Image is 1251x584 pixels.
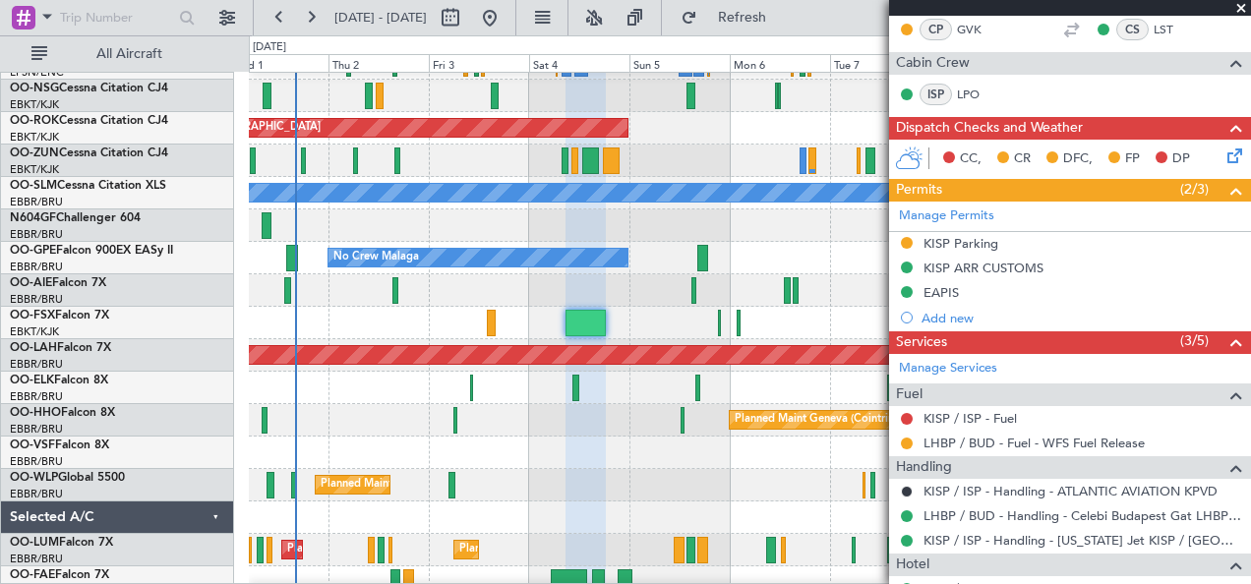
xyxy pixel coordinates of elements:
[10,407,61,419] span: OO-HHO
[10,342,111,354] a: OO-LAHFalcon 7X
[923,235,998,252] div: KISP Parking
[10,65,64,80] a: LFSN/ENC
[10,245,173,257] a: OO-GPEFalcon 900EX EASy II
[10,324,59,339] a: EBKT/KJK
[10,310,55,321] span: OO-FSX
[10,147,168,159] a: OO-ZUNCessna Citation CJ4
[923,410,1017,427] a: KISP / ISP - Fuel
[10,342,57,354] span: OO-LAH
[459,535,815,564] div: Planned Maint [GEOGRAPHIC_DATA] ([GEOGRAPHIC_DATA] National)
[923,284,959,301] div: EAPIS
[328,54,429,72] div: Thu 2
[10,162,59,177] a: EBKT/KJK
[923,483,1218,499] a: KISP / ISP - Handling - ATLANTIC AVIATION KPVD
[10,130,59,145] a: EBKT/KJK
[10,115,59,127] span: OO-ROK
[10,83,59,94] span: OO-NSG
[920,19,952,40] div: CP
[896,117,1083,140] span: Dispatch Checks and Weather
[10,97,59,112] a: EBKT/KJK
[957,21,1001,38] a: GVK
[10,245,56,257] span: OO-GPE
[896,331,947,354] span: Services
[10,537,59,549] span: OO-LUM
[923,532,1241,549] a: KISP / ISP - Handling - [US_STATE] Jet KISP / [GEOGRAPHIC_DATA]
[672,2,790,33] button: Refresh
[10,454,63,469] a: EBBR/BRU
[333,243,419,272] div: No Crew Malaga
[10,180,166,192] a: OO-SLMCessna Citation XLS
[899,359,997,379] a: Manage Services
[253,39,286,56] div: [DATE]
[896,383,923,406] span: Fuel
[701,11,784,25] span: Refresh
[1116,19,1149,40] div: CS
[51,47,208,61] span: All Aircraft
[429,54,529,72] div: Fri 3
[10,389,63,404] a: EBBR/BRU
[10,147,59,159] span: OO-ZUN
[10,569,55,581] span: OO-FAE
[1154,21,1198,38] a: LST
[730,54,830,72] div: Mon 6
[920,84,952,105] div: ISP
[896,179,942,202] span: Permits
[10,439,109,451] a: OO-VSFFalcon 8X
[10,115,168,127] a: OO-ROKCessna Citation CJ4
[10,310,109,321] a: OO-FSXFalcon 7X
[10,260,63,274] a: EBBR/BRU
[1125,149,1140,169] span: FP
[10,569,109,581] a: OO-FAEFalcon 7X
[830,54,930,72] div: Tue 7
[10,195,63,209] a: EBBR/BRU
[10,277,106,289] a: OO-AIEFalcon 7X
[735,405,897,435] div: Planned Maint Geneva (Cointrin)
[10,487,63,501] a: EBBR/BRU
[22,38,213,70] button: All Aircraft
[629,54,730,72] div: Sun 5
[923,260,1043,276] div: KISP ARR CUSTOMS
[1180,330,1209,351] span: (3/5)
[923,507,1241,524] a: LHBP / BUD - Handling - Celebi Budapest Gat LHBP / BUD
[922,310,1241,326] div: Add new
[960,149,982,169] span: CC,
[10,227,63,242] a: EBBR/BRU
[10,375,54,386] span: OO-ELK
[10,439,55,451] span: OO-VSF
[957,86,1001,103] a: LPO
[896,456,952,479] span: Handling
[10,472,125,484] a: OO-WLPGlobal 5500
[10,422,63,437] a: EBBR/BRU
[529,54,629,72] div: Sat 4
[10,407,115,419] a: OO-HHOFalcon 8X
[10,277,52,289] span: OO-AIE
[896,554,929,576] span: Hotel
[896,52,970,75] span: Cabin Crew
[10,537,113,549] a: OO-LUMFalcon 7X
[10,180,57,192] span: OO-SLM
[228,54,328,72] div: Wed 1
[10,552,63,566] a: EBBR/BRU
[287,535,643,564] div: Planned Maint [GEOGRAPHIC_DATA] ([GEOGRAPHIC_DATA] National)
[1063,149,1093,169] span: DFC,
[923,435,1145,451] a: LHBP / BUD - Fuel - WFS Fuel Release
[334,9,427,27] span: [DATE] - [DATE]
[1172,149,1190,169] span: DP
[10,472,58,484] span: OO-WLP
[1014,149,1031,169] span: CR
[899,206,994,226] a: Manage Permits
[10,292,63,307] a: EBBR/BRU
[10,212,56,224] span: N604GF
[10,357,63,372] a: EBBR/BRU
[10,375,108,386] a: OO-ELKFalcon 8X
[321,470,462,499] div: Planned Maint Milan (Linate)
[60,3,173,32] input: Trip Number
[1180,179,1209,200] span: (2/3)
[10,212,141,224] a: N604GFChallenger 604
[10,83,168,94] a: OO-NSGCessna Citation CJ4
